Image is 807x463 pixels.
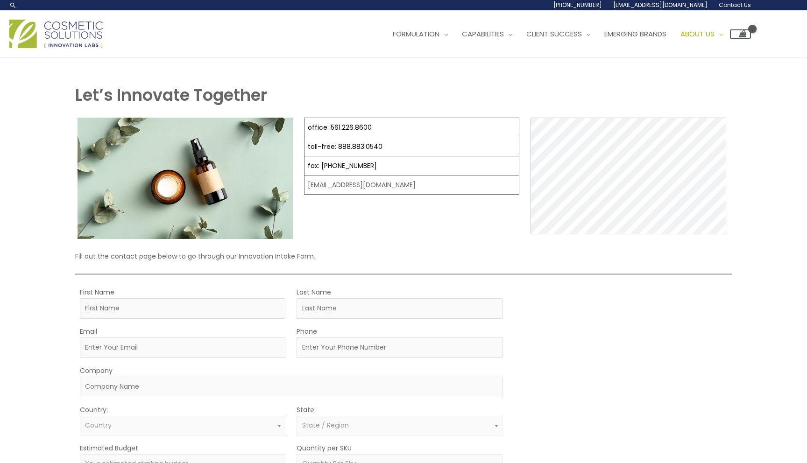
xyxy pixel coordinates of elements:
[597,20,673,48] a: Emerging Brands
[78,118,293,239] img: Contact page image for private label skincare manufacturer Cosmetic solutions shows a skin care b...
[75,84,267,106] strong: Let’s Innovate Together
[297,286,331,298] label: Last Name
[80,377,503,397] input: Company Name
[297,404,316,416] label: State:
[80,325,97,337] label: Email
[379,20,751,48] nav: Site Navigation
[673,20,730,48] a: About Us
[80,442,138,454] label: Estimated Budget
[302,421,349,430] span: State / Region
[80,365,113,377] label: Company
[553,1,602,9] span: [PHONE_NUMBER]
[613,1,708,9] span: [EMAIL_ADDRESS][DOMAIN_NAME]
[680,29,715,39] span: About Us
[308,142,382,151] a: toll-free: 888.883.0540
[526,29,582,39] span: Client Success
[308,161,377,170] a: fax: [PHONE_NUMBER]
[604,29,666,39] span: Emerging Brands
[455,20,519,48] a: Capabilities
[462,29,504,39] span: Capabilities
[80,337,286,358] input: Enter Your Email
[297,442,352,454] label: Quantity per SKU
[730,29,751,39] a: View Shopping Cart, empty
[75,250,732,262] p: Fill out the contact page below to go through our Innovation Intake Form.
[297,325,317,337] label: Phone
[297,337,503,358] input: Enter Your Phone Number
[9,1,17,9] a: Search icon link
[304,175,519,195] td: [EMAIL_ADDRESS][DOMAIN_NAME]
[308,123,372,132] a: office: 561.226.8600
[80,298,286,319] input: First Name
[80,286,114,298] label: First Name
[393,29,439,39] span: Formulation
[85,421,112,430] span: Country
[719,1,751,9] span: Contact Us
[386,20,455,48] a: Formulation
[9,20,103,48] img: Cosmetic Solutions Logo
[80,404,108,416] label: Country:
[519,20,597,48] a: Client Success
[297,298,503,319] input: Last Name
